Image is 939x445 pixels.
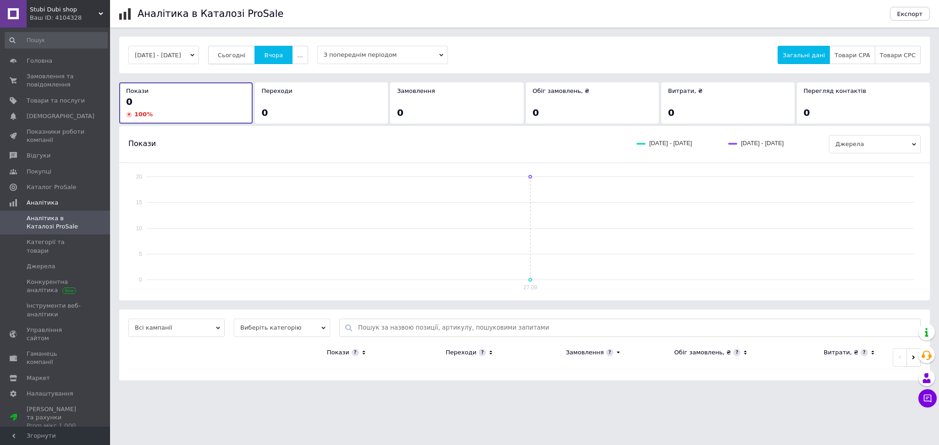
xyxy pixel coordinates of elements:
span: Каталог ProSale [27,183,76,191]
span: 100 % [134,111,153,118]
span: Товари CPC [880,52,916,59]
span: [PERSON_NAME] та рахунки [27,405,85,430]
span: Покази [126,87,149,94]
span: Витрати, ₴ [668,87,703,94]
span: З попереднім періодом [317,46,448,64]
div: Замовлення [566,348,604,357]
span: [DEMOGRAPHIC_DATA] [27,112,94,120]
button: [DATE] - [DATE] [128,46,199,64]
span: Управління сайтом [27,326,85,342]
span: Всі кампанії [128,319,225,337]
text: 15 [136,199,143,206]
span: Загальні дані [783,52,825,59]
span: Переходи [262,87,293,94]
span: Покупці [27,168,51,176]
span: Маркет [27,374,50,382]
span: Налаштування [27,390,73,398]
div: Переходи [446,348,476,357]
span: Джерела [829,135,921,153]
button: Чат з покупцем [918,389,937,407]
span: Експорт [897,11,923,17]
div: Покази [327,348,349,357]
div: Ваш ID: 4104328 [30,14,110,22]
text: 27.09 [523,284,537,291]
span: Головна [27,57,52,65]
span: Гаманець компанії [27,350,85,366]
button: Сьогодні [208,46,255,64]
button: Товари CPA [829,46,875,64]
span: Відгуки [27,152,50,160]
button: Вчора [254,46,293,64]
span: Аналітика [27,199,58,207]
span: Товари та послуги [27,97,85,105]
span: Показники роботи компанії [27,128,85,144]
button: Експорт [890,7,930,21]
span: Перегляд контактів [804,87,867,94]
span: Конкурентна аналітика [27,278,85,294]
h1: Аналітика в Каталозі ProSale [138,8,283,19]
div: Prom мікс 1 000 [27,422,85,430]
span: 0 [262,107,268,118]
text: 0 [139,277,142,283]
span: 0 [397,107,403,118]
span: 0 [804,107,810,118]
span: 0 [533,107,539,118]
button: Товари CPC [875,46,921,64]
button: ... [292,46,308,64]
span: Stubi Dubi shop [30,5,99,14]
div: Обіг замовлень, ₴ [674,348,731,357]
text: 5 [139,251,142,257]
input: Пошук за назвою позиції, артикулу, пошуковими запитами [358,319,916,336]
span: Товари CPA [834,52,870,59]
span: Категорії та товари [27,238,85,255]
span: Аналітика в Каталозі ProSale [27,214,85,231]
span: ... [297,52,303,59]
span: Замовлення [397,87,435,94]
span: Замовлення та повідомлення [27,72,85,89]
span: 0 [126,96,133,107]
text: 10 [136,225,143,232]
span: Сьогодні [218,52,246,59]
span: Обіг замовлень, ₴ [533,87,590,94]
span: Вчора [264,52,283,59]
span: 0 [668,107,674,118]
span: Покази [128,139,156,149]
input: Пошук [5,32,108,49]
span: Джерела [27,262,55,271]
div: Витрати, ₴ [823,348,858,357]
span: Інструменти веб-аналітики [27,302,85,318]
text: 20 [136,174,143,180]
button: Загальні дані [778,46,830,64]
span: Виберіть категорію [234,319,330,337]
